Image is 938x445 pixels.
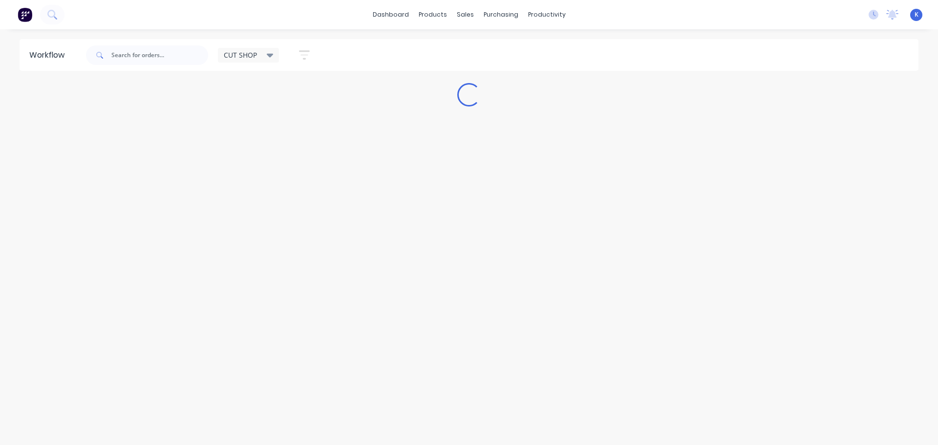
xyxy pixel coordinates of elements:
[915,10,918,19] span: K
[452,7,479,22] div: sales
[29,49,69,61] div: Workflow
[479,7,523,22] div: purchasing
[414,7,452,22] div: products
[523,7,571,22] div: productivity
[224,50,257,60] span: CUT SHOP
[368,7,414,22] a: dashboard
[111,45,208,65] input: Search for orders...
[18,7,32,22] img: Factory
